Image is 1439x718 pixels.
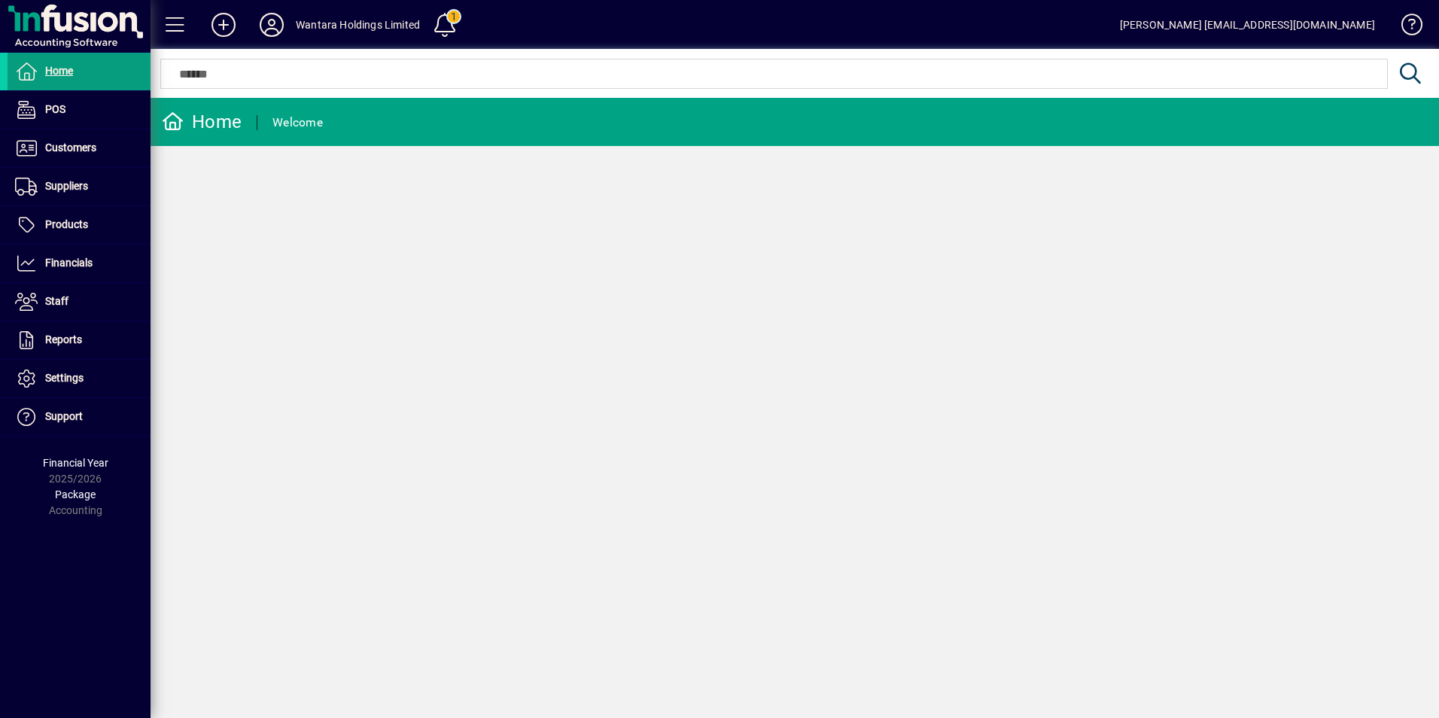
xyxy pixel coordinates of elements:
span: Suppliers [45,180,88,192]
a: Staff [8,283,151,321]
span: Customers [45,141,96,154]
span: Reports [45,333,82,345]
span: Support [45,410,83,422]
a: Support [8,398,151,436]
div: Welcome [272,111,323,135]
span: Products [45,218,88,230]
a: Settings [8,360,151,397]
a: POS [8,91,151,129]
span: Package [55,488,96,500]
span: Financials [45,257,93,269]
button: Profile [248,11,296,38]
span: Staff [45,295,68,307]
span: Home [45,65,73,77]
div: Wantara Holdings Limited [296,13,420,37]
a: Knowledge Base [1390,3,1420,52]
a: Reports [8,321,151,359]
div: Home [162,110,242,134]
span: Settings [45,372,84,384]
a: Financials [8,245,151,282]
span: POS [45,103,65,115]
a: Suppliers [8,168,151,205]
span: Financial Year [43,457,108,469]
div: [PERSON_NAME] [EMAIL_ADDRESS][DOMAIN_NAME] [1120,13,1375,37]
a: Customers [8,129,151,167]
a: Products [8,206,151,244]
button: Add [199,11,248,38]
